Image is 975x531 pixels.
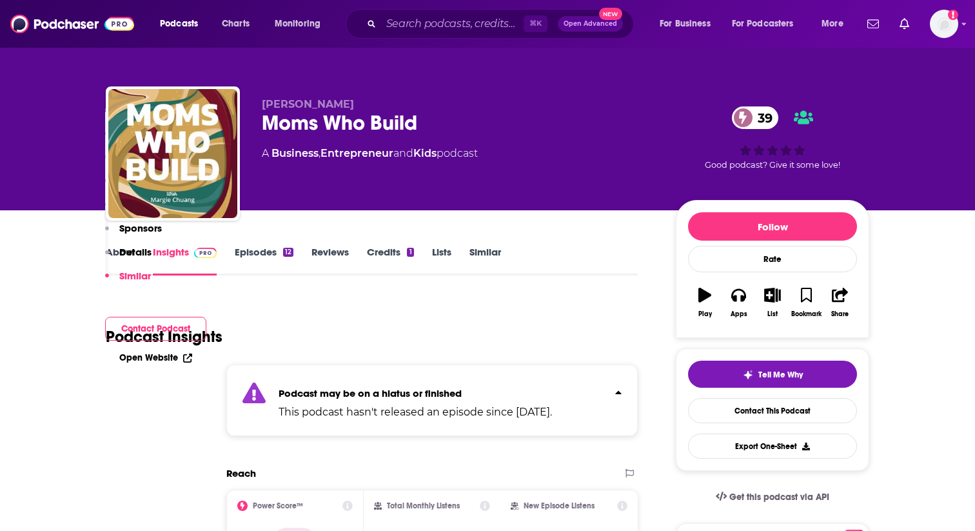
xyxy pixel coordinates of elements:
[311,246,349,276] a: Reviews
[698,310,712,318] div: Play
[262,98,354,110] span: [PERSON_NAME]
[105,270,151,294] button: Similar
[688,279,722,326] button: Play
[105,246,152,270] button: Details
[367,246,413,276] a: Credits1
[822,15,843,33] span: More
[894,13,914,35] a: Show notifications dropdown
[705,481,840,513] a: Get this podcast via API
[407,248,413,257] div: 1
[432,246,451,276] a: Lists
[688,246,857,272] div: Rate
[812,14,860,34] button: open menu
[660,15,711,33] span: For Business
[119,270,151,282] p: Similar
[253,501,303,510] h2: Power Score™
[524,15,547,32] span: ⌘ K
[262,146,478,161] div: A podcast
[381,14,524,34] input: Search podcasts, credits, & more...
[732,106,779,129] a: 39
[758,370,803,380] span: Tell Me Why
[558,16,623,32] button: Open AdvancedNew
[930,10,958,38] span: Logged in as rgertner
[732,15,794,33] span: For Podcasters
[266,14,337,34] button: open menu
[651,14,727,34] button: open menu
[160,15,198,33] span: Podcasts
[119,246,152,258] p: Details
[705,160,840,170] span: Good podcast? Give it some love!
[413,147,437,159] a: Kids
[275,15,320,33] span: Monitoring
[222,15,250,33] span: Charts
[688,398,857,423] a: Contact This Podcast
[10,12,134,36] img: Podchaser - Follow, Share and Rate Podcasts
[387,501,460,510] h2: Total Monthly Listens
[930,10,958,38] img: User Profile
[319,147,320,159] span: ,
[320,147,393,159] a: Entrepreneur
[676,98,869,178] div: 39Good podcast? Give it some love!
[831,310,849,318] div: Share
[564,21,617,27] span: Open Advanced
[743,370,753,380] img: tell me why sparkle
[226,467,256,479] h2: Reach
[688,212,857,241] button: Follow
[105,317,206,341] button: Contact Podcast
[767,310,778,318] div: List
[599,8,622,20] span: New
[393,147,413,159] span: and
[358,9,646,39] div: Search podcasts, credits, & more...
[930,10,958,38] button: Show profile menu
[745,106,779,129] span: 39
[823,279,857,326] button: Share
[108,89,237,218] img: Moms Who Build
[279,405,552,420] p: This podcast hasn't released an episode since [DATE].
[948,10,958,20] svg: Add a profile image
[729,492,829,503] span: Get this podcast via API
[789,279,823,326] button: Bookmark
[688,434,857,459] button: Export One-Sheet
[724,14,812,34] button: open menu
[279,387,462,399] strong: Podcast may be on a hiatus or finished
[469,246,501,276] a: Similar
[524,501,595,510] h2: New Episode Listens
[862,13,884,35] a: Show notifications dropdown
[235,246,293,276] a: Episodes12
[271,147,319,159] a: Business
[791,310,822,318] div: Bookmark
[213,14,257,34] a: Charts
[688,361,857,388] button: tell me why sparkleTell Me Why
[756,279,789,326] button: List
[722,279,755,326] button: Apps
[151,14,215,34] button: open menu
[226,365,638,436] section: Click to expand status details
[283,248,293,257] div: 12
[731,310,747,318] div: Apps
[119,352,192,363] a: Open Website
